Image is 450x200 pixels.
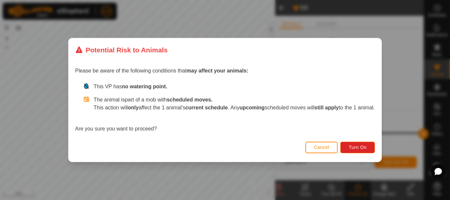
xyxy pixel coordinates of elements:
[122,84,167,89] strong: no watering point.
[341,142,375,153] button: Turn On
[239,105,265,110] strong: upcoming
[315,105,339,110] strong: still apply
[314,145,329,150] span: Cancel
[125,97,212,102] span: part of a mob with
[128,105,139,110] strong: only
[75,45,168,55] div: Potential Risk to Animals
[186,68,248,73] strong: may affect your animals:
[349,145,367,150] span: Turn On
[75,83,375,133] div: Are you sure you want to proceed?
[185,105,228,110] strong: current schedule
[305,142,338,153] button: Cancel
[94,104,375,112] p: This action will affect the 1 animal's . Any scheduled moves will to the 1 animal.
[167,97,212,102] strong: scheduled moves.
[75,68,248,73] span: Please be aware of the following conditions that
[94,96,375,104] p: The animal is
[94,84,167,89] span: This VP has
